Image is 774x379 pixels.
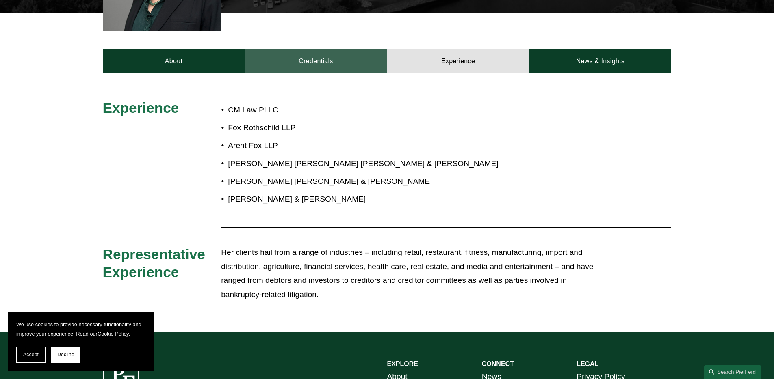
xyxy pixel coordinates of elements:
button: Accept [16,347,46,363]
strong: LEGAL [577,360,598,367]
a: Credentials [245,49,387,73]
section: Cookie banner [8,312,154,371]
button: Decline [51,347,80,363]
strong: EXPLORE [387,360,418,367]
p: [PERSON_NAME] [PERSON_NAME] [PERSON_NAME] & [PERSON_NAME] [228,157,600,171]
a: Cookie Policy [98,331,129,337]
p: CM Law PLLC [228,103,600,117]
strong: CONNECT [482,360,514,367]
p: [PERSON_NAME] & [PERSON_NAME] [228,192,600,207]
p: Arent Fox LLP [228,139,600,153]
span: Accept [23,352,39,357]
span: Experience [103,100,179,116]
a: Experience [387,49,529,73]
p: Fox Rothschild LLP [228,121,600,135]
span: Decline [57,352,74,357]
a: News & Insights [529,49,671,73]
a: Search this site [704,365,761,379]
p: [PERSON_NAME] [PERSON_NAME] & [PERSON_NAME] [228,174,600,189]
a: About [103,49,245,73]
p: Her clients hail from a range of industries – including retail, restaurant, fitness, manufacturin... [221,245,600,301]
span: Representative Experience [103,246,209,280]
p: We use cookies to provide necessary functionality and improve your experience. Read our . [16,320,146,338]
